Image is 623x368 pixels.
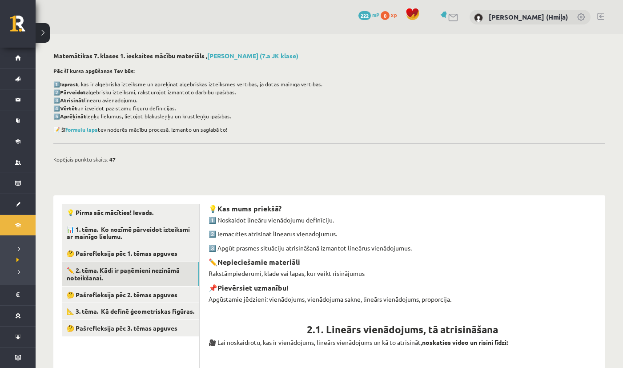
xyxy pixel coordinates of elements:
a: 💡 Pirms sāc mācīties! Ievads. [62,204,199,221]
strong: Pēc šī kursa apgūšanas Tev būs: [53,67,135,74]
p: 2️⃣ Iemācīties atrisināt lineārus vienādojumus. [209,230,596,239]
strong: Aprēķināt [60,113,86,120]
p: 3️⃣ Apgūt prasmes situāciju atrisināšanā izmantot lineārus vienādojumus. [209,244,596,253]
a: 🤔 Pašrefleksija pēc 2. tēmas apguves [62,287,199,303]
a: [PERSON_NAME] (7.a JK klase) [207,52,298,60]
strong: Izprast [60,81,78,88]
span: xp [391,11,397,18]
p: 🎥 Lai noskaidrotu, kas ir vienādojums, lineārs vienādojums un kā to atrisināt, [209,338,596,347]
a: 📐 3. tēma. Kā definē ģeometriskas figūras. [62,303,199,319]
span: Kopējais punktu skaits: [53,153,108,166]
a: [PERSON_NAME] (Hmiļa) [489,12,568,21]
h3: 💡 [209,204,596,213]
h2: Matemātikas 7. klases 1. ieskaites mācību materiāls , [53,52,605,60]
p: 1️⃣ , kas ir algebriska izteiksme un aprēķināt algebriskas izteiksmes vērtības, ja dotas mainīgā ... [53,80,601,120]
a: 222 mP [358,11,379,18]
p: 📝 Šī tev noderēs mācību procesā. Izmanto un saglabā to! [53,125,601,133]
a: 🤔 Pašrefleksija pēc 3. tēmas apguves [62,320,199,336]
a: 📊 1. tēma. Ko nozīmē pārveidot izteiksmi ar mainīgo lielumu. [62,221,199,245]
strong: Kas mums priekšā? [217,204,281,213]
h3: 📌 [209,283,596,292]
b: 2.1. Lineārs vienādojums, tā atrisināšana [307,323,498,336]
strong: Pievērsiet uzmanību! [217,283,289,292]
strong: Vērtēt [60,105,77,112]
a: Rīgas 1. Tālmācības vidusskola [10,16,36,38]
strong: noskaties video un risini līdzi: [422,338,508,346]
img: Anastasiia Khmil (Hmiļa) [474,13,483,22]
a: formulu lapa [65,126,98,133]
span: 0 [381,11,390,20]
p: 1️⃣ Noskaidot lineāru vienādojumu definīciju. [209,216,596,225]
a: ✏️ 2. tēma. Kādi ir paņēmieni nezināmā noteikšanai. [62,262,199,286]
a: 🤔 Pašrefleksija pēc 1. tēmas apguves [62,245,199,262]
a: 0 xp [381,11,401,18]
h3: ✏️ [209,258,596,267]
span: 47 [109,153,116,166]
strong: Pārveidot [60,89,86,96]
strong: Atrisināt [60,97,84,104]
span: mP [372,11,379,18]
span: 222 [358,11,371,20]
p: Rakstāmpiederumi, klade vai lapas, kur veikt risinājumus [209,269,596,278]
p: Apgūstamie jēdzieni: vienādojums, vienādojuma sakne, lineārs vienādojums, proporcija. [209,295,596,304]
strong: Nepieciešamie materiāli [217,257,300,267]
